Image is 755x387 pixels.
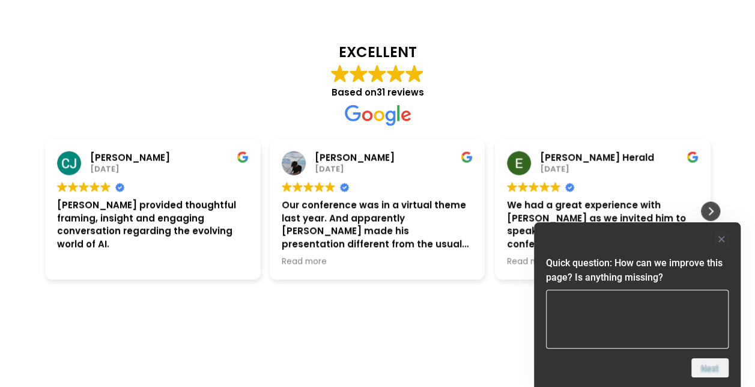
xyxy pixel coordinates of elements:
img: Google [314,182,324,192]
button: Hide survey [714,232,729,246]
img: Google [345,105,411,126]
img: Erica Herald profile picture [507,151,531,175]
img: Google [507,182,517,192]
div: Next review [702,203,720,221]
img: Google [303,182,314,192]
div: [PERSON_NAME] Herald [540,151,699,164]
div: [DATE] [540,164,699,175]
h2: Quick question: How can we improve this page? Is anything missing? [546,256,729,285]
img: Google [518,182,528,192]
span: Read more [507,257,552,268]
img: Google [79,182,89,192]
img: Google [68,182,78,192]
strong: 31 reviews [377,86,424,99]
img: Google [387,65,405,83]
img: CJ Bishop profile picture [57,151,81,175]
img: Google [282,182,292,192]
div: [DATE] [315,164,473,175]
img: Google [293,182,303,192]
button: Next question [691,358,729,377]
img: Google [89,182,100,192]
div: [PERSON_NAME] provided thoughtful framing, insight and engaging conversation regarding the evolvi... [57,199,249,251]
div: We had a great experience with [PERSON_NAME] as we invited him to speak at our annual education c... [507,199,699,251]
img: Google [350,65,368,83]
img: Google [100,182,111,192]
img: Google [550,182,560,192]
span: Based on [332,86,424,99]
div: Quick question: How can we improve this page? Is anything missing? [546,232,729,377]
img: Google [686,151,698,163]
strong: EXCELLENT [35,42,720,62]
img: Maydenn Rivera profile picture [282,151,306,175]
img: Google [539,182,550,192]
img: Google [236,151,248,163]
div: [PERSON_NAME] [315,151,473,164]
img: Google [461,151,473,163]
span: Read more [282,257,327,268]
img: Google [331,65,349,83]
div: Our conference was in a virtual theme last year. And apparently [PERSON_NAME] made his presentati... [282,199,473,251]
img: Google [325,182,335,192]
textarea: Quick question: How can we improve this page? Is anything missing? [546,290,729,349]
div: [PERSON_NAME] [90,151,249,164]
img: Google [57,182,67,192]
img: Google [368,65,386,83]
div: [DATE] [90,164,249,175]
img: Google [405,65,423,83]
img: Google [529,182,539,192]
